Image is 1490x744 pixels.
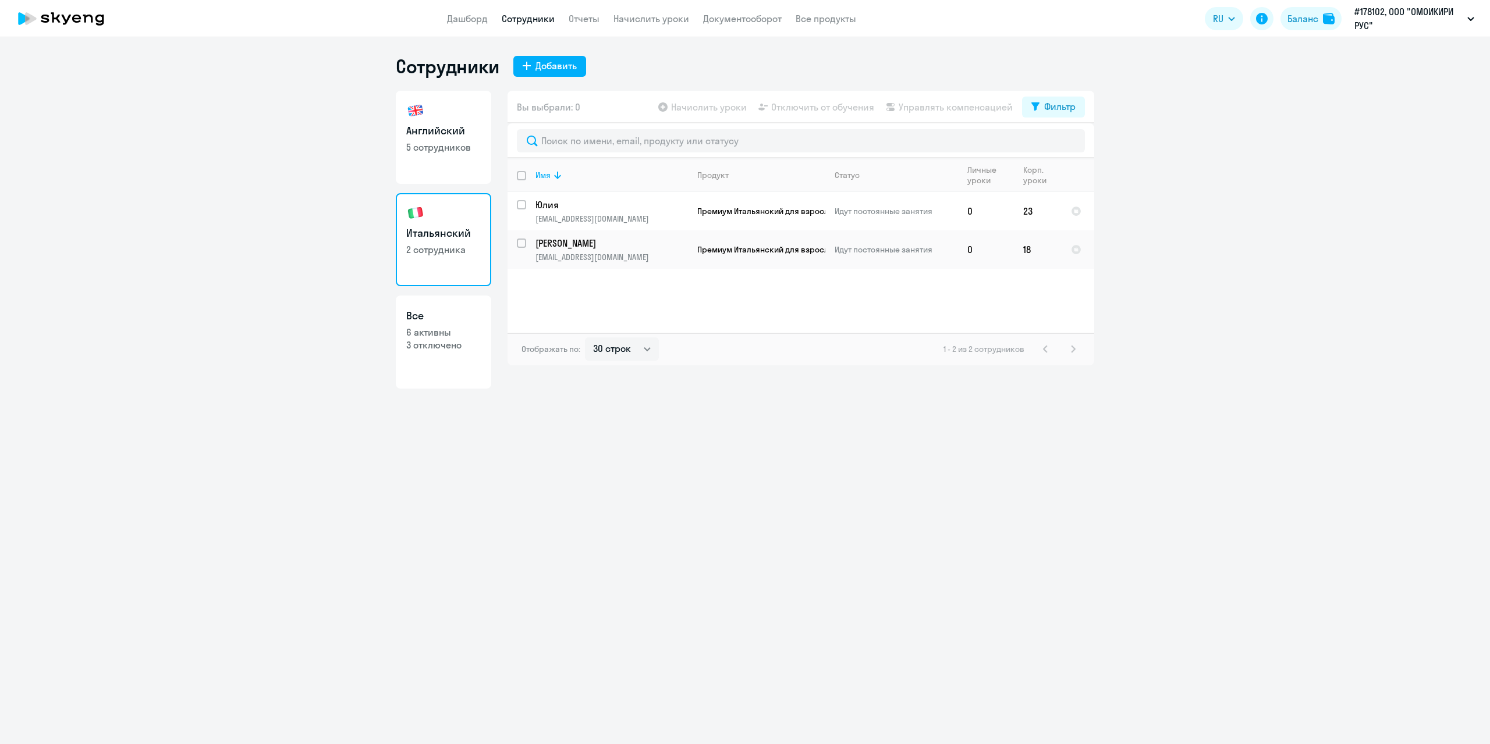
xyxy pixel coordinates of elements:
[406,308,481,323] h3: Все
[1014,192,1062,230] td: 23
[967,165,1005,186] div: Личные уроки
[1280,7,1342,30] button: Балансbalance
[1354,5,1463,33] p: #178102, ООО "ОМОИКИРИ РУС"
[613,13,689,24] a: Начислить уроки
[396,193,491,286] a: Итальянский2 сотрудника
[835,170,860,180] div: Статус
[1023,165,1053,186] div: Корп. уроки
[406,101,425,120] img: english
[697,170,825,180] div: Продукт
[1287,12,1318,26] div: Баланс
[406,326,481,339] p: 6 активны
[958,192,1014,230] td: 0
[396,91,491,184] a: Английский5 сотрудников
[513,56,586,77] button: Добавить
[406,141,481,154] p: 5 сотрудников
[535,170,551,180] div: Имя
[502,13,555,24] a: Сотрудники
[535,198,687,224] a: Юлия[EMAIL_ADDRESS][DOMAIN_NAME]
[517,100,580,114] span: Вы выбрали: 0
[535,237,687,262] a: [PERSON_NAME][EMAIL_ADDRESS][DOMAIN_NAME]
[535,252,687,262] p: [EMAIL_ADDRESS][DOMAIN_NAME]
[697,206,839,216] span: Премиум Итальянский для взрослых
[406,339,481,351] p: 3 отключено
[406,226,481,241] h3: Итальянский
[1022,97,1085,118] button: Фильтр
[406,204,425,222] img: italian
[535,59,577,73] div: Добавить
[697,170,729,180] div: Продукт
[535,213,687,224] p: [EMAIL_ADDRESS][DOMAIN_NAME]
[943,344,1024,354] span: 1 - 2 из 2 сотрудников
[396,296,491,389] a: Все6 активны3 отключено
[835,206,957,216] p: Идут постоянные занятия
[569,13,599,24] a: Отчеты
[1014,230,1062,269] td: 18
[396,55,499,78] h1: Сотрудники
[447,13,488,24] a: Дашборд
[517,129,1085,152] input: Поиск по имени, email, продукту или статусу
[835,170,957,180] div: Статус
[835,244,957,255] p: Идут постоянные занятия
[1023,165,1061,186] div: Корп. уроки
[967,165,1013,186] div: Личные уроки
[521,344,580,354] span: Отображать по:
[958,230,1014,269] td: 0
[535,198,687,211] p: Юлия
[535,170,687,180] div: Имя
[697,244,839,255] span: Премиум Итальянский для взрослых
[1044,99,1076,113] div: Фильтр
[703,13,782,24] a: Документооборот
[406,243,481,256] p: 2 сотрудника
[406,123,481,138] h3: Английский
[1213,12,1223,26] span: RU
[796,13,856,24] a: Все продукты
[1205,7,1243,30] button: RU
[1323,13,1335,24] img: balance
[1349,5,1480,33] button: #178102, ООО "ОМОИКИРИ РУС"
[535,237,687,250] p: [PERSON_NAME]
